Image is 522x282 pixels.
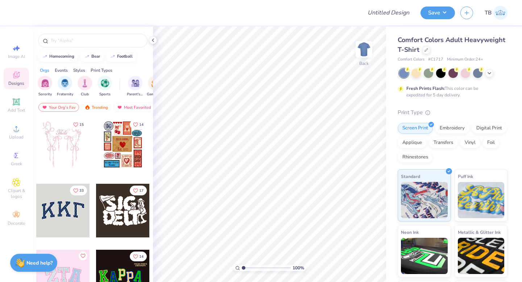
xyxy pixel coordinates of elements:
span: Sports [99,92,111,97]
input: Untitled Design [362,5,415,20]
div: Applique [398,137,427,148]
img: trend_line.gif [110,54,116,59]
span: Sorority [38,92,52,97]
div: Print Types [91,67,112,74]
span: Comfort Colors Adult Heavyweight T-Shirt [398,36,505,54]
span: Fraternity [57,92,73,97]
strong: Need help? [26,260,53,266]
img: Neon Ink [401,238,448,274]
div: Embroidery [435,123,469,134]
span: Clipart & logos [4,188,29,199]
button: filter button [38,76,52,97]
span: Club [81,92,89,97]
span: Decorate [8,220,25,226]
div: filter for Sports [98,76,112,97]
img: Sports Image [101,79,109,87]
span: 33 [79,189,84,192]
img: Back [357,42,371,57]
strong: Fresh Prints Flash: [406,86,445,91]
span: Image AI [8,54,25,59]
div: homecoming [49,54,74,58]
button: filter button [127,76,144,97]
button: football [106,51,136,62]
img: Standard [401,182,448,218]
button: homecoming [38,51,78,62]
span: 14 [139,255,144,258]
img: most_fav.gif [42,105,47,110]
img: most_fav.gif [117,105,123,110]
div: football [117,54,133,58]
div: Orgs [40,67,49,74]
div: filter for Parent's Weekend [127,76,144,97]
div: Transfers [429,137,458,148]
div: This color can be expedited for 5 day delivery. [406,85,496,98]
span: Minimum Order: 24 + [447,57,483,63]
img: trend_line.gif [42,54,48,59]
button: bear [80,51,103,62]
span: Metallic & Glitter Ink [458,228,501,236]
span: Add Text [8,107,25,113]
div: Your Org's Fav [38,103,79,112]
div: filter for Fraternity [57,76,73,97]
a: TB [485,6,507,20]
img: trending.gif [84,105,90,110]
div: Screen Print [398,123,433,134]
span: # C1717 [428,57,443,63]
span: 15 [79,123,84,127]
img: Club Image [81,79,89,87]
div: Rhinestones [398,152,433,163]
span: Standard [401,173,420,180]
button: filter button [147,76,163,97]
div: Events [55,67,68,74]
button: Like [130,252,147,261]
span: TB [485,9,492,17]
img: Parent's Weekend Image [131,79,140,87]
span: Comfort Colors [398,57,424,63]
img: Metallic & Glitter Ink [458,238,505,274]
span: Puff Ink [458,173,473,180]
img: Tikshita Bharti [493,6,507,20]
button: filter button [78,76,92,97]
button: Like [130,120,147,129]
div: Styles [73,67,85,74]
div: Vinyl [460,137,480,148]
div: Print Type [398,108,507,117]
div: Most Favorited [113,103,154,112]
img: Sorority Image [41,79,49,87]
div: filter for Game Day [147,76,163,97]
div: Digital Print [472,123,507,134]
span: 14 [139,123,144,127]
button: Save [420,7,455,19]
button: filter button [98,76,112,97]
div: Back [359,60,369,67]
span: 100 % [293,265,304,271]
button: Like [70,120,87,129]
span: Greek [11,161,22,167]
div: filter for Club [78,76,92,97]
div: filter for Sorority [38,76,52,97]
div: bear [91,54,100,58]
span: 17 [139,189,144,192]
img: Puff Ink [458,182,505,218]
span: Game Day [147,92,163,97]
span: Neon Ink [401,228,419,236]
img: trend_line.gif [84,54,90,59]
div: Trending [81,103,111,112]
img: Game Day Image [151,79,159,87]
span: Parent's Weekend [127,92,144,97]
button: Like [70,186,87,195]
span: Designs [8,80,24,86]
button: Like [79,252,87,260]
span: Upload [9,134,24,140]
input: Try "Alpha" [50,37,143,44]
img: Fraternity Image [61,79,69,87]
button: filter button [57,76,73,97]
div: Foil [482,137,500,148]
button: Like [130,186,147,195]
